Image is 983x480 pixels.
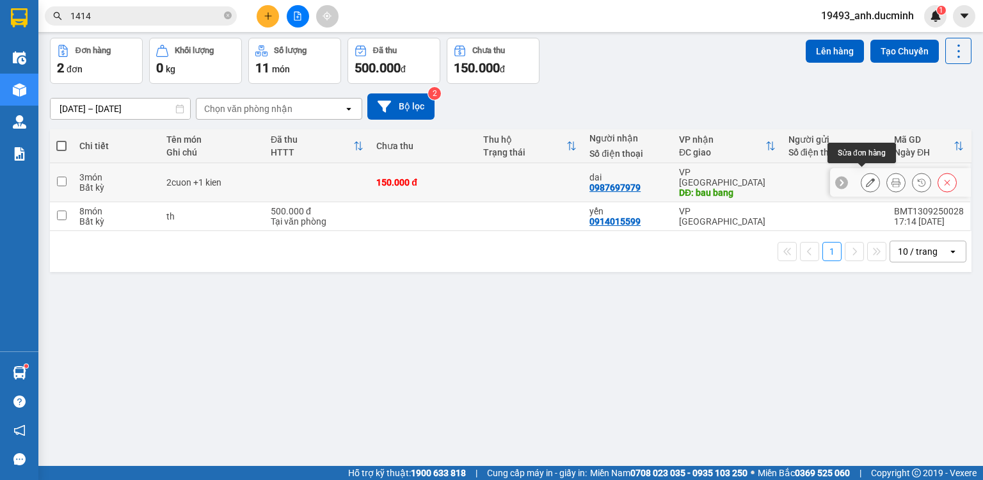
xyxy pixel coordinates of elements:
[476,466,477,480] span: |
[264,129,370,163] th: Toggle SortBy
[428,87,441,100] sup: 2
[630,468,747,478] strong: 0708 023 035 - 0935 103 250
[204,102,292,115] div: Chọn văn phòng nhận
[149,38,242,84] button: Khối lượng0kg
[483,134,566,145] div: Thu hộ
[811,8,924,24] span: 19493_anh.ducminh
[70,9,221,23] input: Tìm tên, số ĐT hoặc mã đơn
[472,46,505,55] div: Chưa thu
[822,242,842,261] button: 1
[13,453,26,465] span: message
[248,38,341,84] button: Số lượng11món
[477,129,583,163] th: Toggle SortBy
[447,38,539,84] button: Chưa thu150.000đ
[898,245,938,258] div: 10 / trang
[156,60,163,76] span: 0
[255,60,269,76] span: 11
[224,12,232,19] span: close-circle
[316,5,339,28] button: aim
[912,468,921,477] span: copyright
[348,38,440,84] button: Đã thu500.000đ
[79,206,154,216] div: 8 món
[166,64,175,74] span: kg
[500,64,505,74] span: đ
[79,172,154,182] div: 3 món
[679,134,765,145] div: VP nhận
[953,5,975,28] button: caret-down
[224,10,232,22] span: close-circle
[930,10,941,22] img: icon-new-feature
[271,134,353,145] div: Đã thu
[79,216,154,227] div: Bất kỳ
[257,5,279,28] button: plus
[487,466,587,480] span: Cung cấp máy in - giấy in:
[589,172,666,182] div: dai
[293,12,302,20] span: file-add
[53,12,62,20] span: search
[679,147,765,157] div: ĐC giao
[67,64,83,74] span: đơn
[937,6,946,15] sup: 1
[788,147,881,157] div: Số điện thoại
[166,147,258,157] div: Ghi chú
[894,216,964,227] div: 17:14 [DATE]
[795,468,850,478] strong: 0369 525 060
[24,364,28,368] sup: 1
[590,466,747,480] span: Miền Nam
[13,424,26,436] span: notification
[271,216,364,227] div: Tại văn phòng
[751,470,755,476] span: ⚪️
[76,46,111,55] div: Đơn hàng
[861,173,880,192] div: Sửa đơn hàng
[589,206,666,216] div: yến
[679,167,776,188] div: VP [GEOGRAPHIC_DATA]
[50,38,143,84] button: Đơn hàng2đơn
[411,468,466,478] strong: 1900 633 818
[589,133,666,143] div: Người nhận
[589,216,641,227] div: 0914015599
[57,60,64,76] span: 2
[13,366,26,380] img: warehouse-icon
[376,177,470,188] div: 150.000 đ
[272,64,290,74] span: món
[679,188,776,198] div: DĐ: bau bang
[894,147,954,157] div: Ngày ĐH
[827,143,896,163] div: Sửa đơn hàng
[51,99,190,119] input: Select a date range.
[274,46,307,55] div: Số lượng
[13,115,26,129] img: warehouse-icon
[287,5,309,28] button: file-add
[271,147,353,157] div: HTTT
[166,177,258,188] div: 2cuon +1 kien
[11,8,28,28] img: logo-vxr
[959,10,970,22] span: caret-down
[454,60,500,76] span: 150.000
[79,141,154,151] div: Chi tiết
[673,129,782,163] th: Toggle SortBy
[264,12,273,20] span: plus
[589,182,641,193] div: 0987697979
[355,60,401,76] span: 500.000
[483,147,566,157] div: Trạng thái
[806,40,864,63] button: Lên hàng
[758,466,850,480] span: Miền Bắc
[401,64,406,74] span: đ
[166,134,258,145] div: Tên món
[859,466,861,480] span: |
[166,211,258,221] div: th
[13,147,26,161] img: solution-icon
[367,93,435,120] button: Bộ lọc
[894,134,954,145] div: Mã GD
[13,83,26,97] img: warehouse-icon
[323,12,332,20] span: aim
[13,396,26,408] span: question-circle
[271,206,364,216] div: 500.000 đ
[948,246,958,257] svg: open
[888,129,970,163] th: Toggle SortBy
[344,104,354,114] svg: open
[348,466,466,480] span: Hỗ trợ kỹ thuật:
[870,40,939,63] button: Tạo Chuyến
[788,134,881,145] div: Người gửi
[13,51,26,65] img: warehouse-icon
[894,206,964,216] div: BMT1309250028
